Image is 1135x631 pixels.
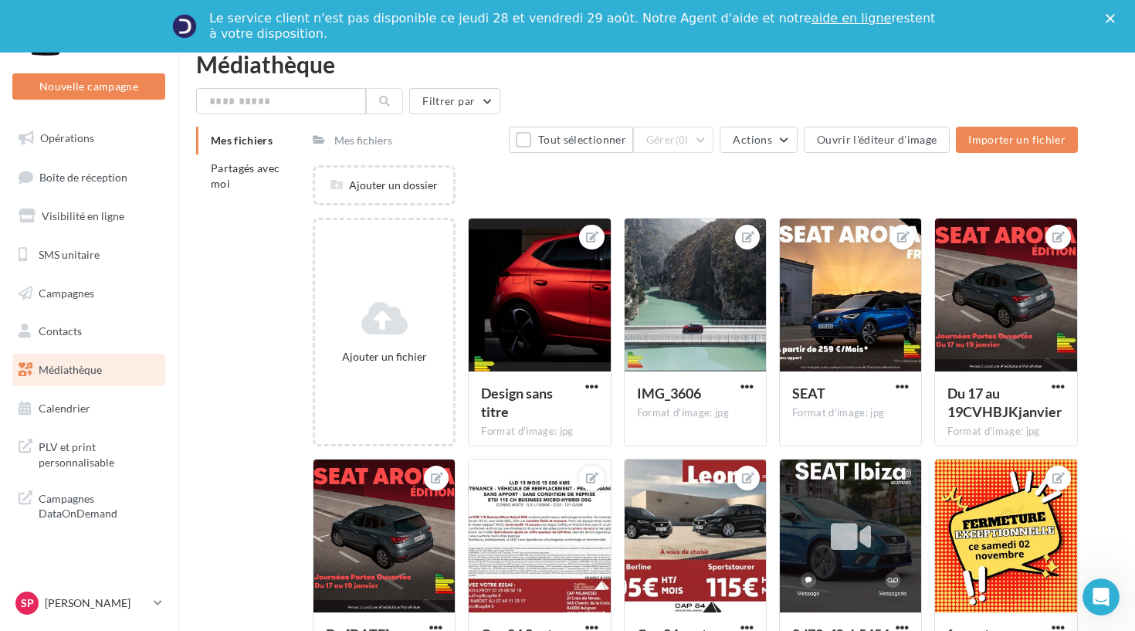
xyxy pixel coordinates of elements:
[9,200,168,232] a: Visibilité en ligne
[637,406,754,420] div: Format d'image: jpg
[9,315,168,348] a: Contacts
[334,133,392,148] div: Mes fichiers
[947,385,1062,420] span: Du 17 au 19CVHBJKjanvier
[733,133,771,146] span: Actions
[481,385,553,420] span: Design sans titre
[676,134,689,146] span: (0)
[39,286,94,299] span: Campagnes
[211,161,280,190] span: Partagés avec moi
[481,425,598,439] div: Format d'image: jpg
[9,277,168,310] a: Campagnes
[792,385,825,402] span: SEAT
[509,127,632,153] button: Tout sélectionner
[9,392,168,425] a: Calendrier
[12,73,165,100] button: Nouvelle campagne
[9,122,168,154] a: Opérations
[196,53,1116,76] div: Médiathèque
[39,248,100,261] span: SMS unitaire
[1106,14,1121,23] div: Fermer
[9,354,168,386] a: Médiathèque
[947,425,1064,439] div: Format d'image: jpg
[409,88,500,114] button: Filtrer par
[811,11,891,25] a: aide en ligne
[9,239,168,271] a: SMS unitaire
[315,178,453,193] div: Ajouter un dossier
[45,595,147,611] p: [PERSON_NAME]
[792,406,909,420] div: Format d'image: jpg
[12,589,165,618] a: Sp [PERSON_NAME]
[39,324,82,338] span: Contacts
[40,131,94,144] span: Opérations
[633,127,714,153] button: Gérer(0)
[172,14,197,39] img: Profile image for Service-Client
[209,11,938,42] div: Le service client n'est pas disponible ce jeudi 28 et vendredi 29 août. Notre Agent d'aide et not...
[21,595,34,611] span: Sp
[968,133,1066,146] span: Importer un fichier
[804,127,950,153] button: Ouvrir l'éditeur d'image
[321,349,447,365] div: Ajouter un fichier
[9,161,168,194] a: Boîte de réception
[39,402,90,415] span: Calendrier
[1082,578,1120,616] iframe: Intercom live chat
[637,385,701,402] span: IMG_3606
[211,134,273,147] span: Mes fichiers
[9,482,168,528] a: Campagnes DataOnDemand
[956,127,1078,153] button: Importer un fichier
[42,209,124,222] span: Visibilité en ligne
[39,436,159,470] span: PLV et print personnalisable
[39,488,159,521] span: Campagnes DataOnDemand
[39,170,127,183] span: Boîte de réception
[39,363,102,376] span: Médiathèque
[9,430,168,476] a: PLV et print personnalisable
[720,127,797,153] button: Actions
